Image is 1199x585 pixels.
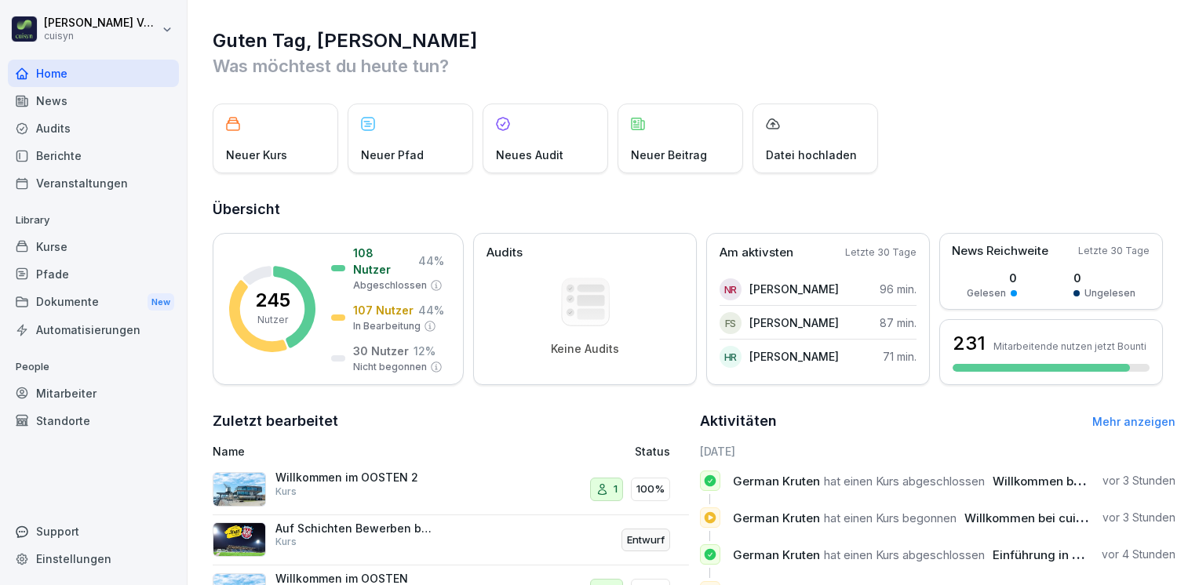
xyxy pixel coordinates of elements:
p: 12 % [414,343,436,359]
p: Keine Audits [551,342,619,356]
span: Willkommen bei cuisyn [964,511,1096,525]
div: Dokumente [8,288,179,317]
a: Veranstaltungen [8,169,179,197]
div: New [148,293,174,311]
p: 71 min. [883,348,917,365]
p: 245 [255,291,290,310]
p: 30 Nutzer [353,343,409,359]
a: Standorte [8,407,179,434]
div: NR [720,278,742,300]
p: Am aktivsten [720,244,793,262]
span: Einführung in die cuisyn-Cards [993,547,1171,562]
span: German Kruten [733,474,820,489]
div: Support [8,518,179,545]
img: vko4dyk4lnfa1fwbu5ui5jwj.png [213,522,266,557]
a: Pfade [8,260,179,288]
p: Gelesen [967,286,1006,300]
h2: Übersicht [213,198,1175,220]
h2: Aktivitäten [700,410,777,432]
p: Letzte 30 Tage [1078,244,1150,258]
a: Home [8,60,179,87]
a: Automatisierungen [8,316,179,343]
p: Name [213,443,505,460]
div: FS [720,312,742,334]
span: hat einen Kurs begonnen [824,511,957,525]
img: ix1ykoc2zihs2snthutkekki.png [213,472,266,507]
span: German Kruten [733,547,820,562]
p: Entwurf [627,532,665,548]
p: 100% [636,481,665,497]
a: Auf Schichten Bewerben beim FSV in der E2N App!KursEntwurf [213,515,689,566]
p: 87 min. [880,314,917,331]
p: 44 % [418,253,444,269]
p: [PERSON_NAME] [749,348,839,365]
p: 108 Nutzer [353,245,414,278]
span: German Kruten [733,511,820,525]
a: Einstellungen [8,545,179,572]
p: vor 3 Stunden [1102,510,1175,525]
h1: Guten Tag, [PERSON_NAME] [213,28,1175,53]
a: DokumenteNew [8,288,179,317]
p: Status [635,443,670,460]
p: 0 [967,270,1017,286]
p: [PERSON_NAME] [749,314,839,331]
p: Neuer Beitrag [631,147,707,163]
a: Willkommen im OOSTEN 2Kurs1100% [213,464,689,515]
p: Datei hochladen [766,147,857,163]
span: hat einen Kurs abgeschlossen [824,547,985,562]
p: Ungelesen [1084,286,1135,300]
p: Neues Audit [496,147,563,163]
p: Kurs [275,535,297,549]
p: Audits [487,244,523,262]
p: 1 [614,481,618,497]
a: Berichte [8,142,179,169]
p: 44 % [418,302,444,318]
span: Willkommen bei cuisyn [993,474,1124,489]
a: News [8,87,179,114]
div: HR [720,346,742,368]
a: Mitarbeiter [8,380,179,407]
p: 0 [1073,270,1135,286]
h3: 231 [953,330,986,357]
p: Kurs [275,485,297,499]
p: [PERSON_NAME] [749,281,839,297]
p: Mitarbeitende nutzen jetzt Bounti [993,340,1146,352]
p: cuisyn [44,31,159,42]
p: Nutzer [257,313,288,327]
p: Auf Schichten Bewerben beim FSV in der E2N App! [275,521,432,536]
p: In Bearbeitung [353,319,421,333]
p: Library [8,208,179,233]
p: vor 4 Stunden [1102,547,1175,562]
p: People [8,354,179,380]
p: [PERSON_NAME] Völsch [44,16,159,30]
p: 96 min. [880,281,917,297]
p: Letzte 30 Tage [845,245,917,260]
a: Mehr anzeigen [1092,415,1175,428]
a: Audits [8,114,179,142]
p: vor 3 Stunden [1102,473,1175,489]
h6: [DATE] [700,443,1176,460]
a: Kurse [8,233,179,260]
p: 107 Nutzer [353,302,414,318]
h2: Zuletzt bearbeitet [213,410,689,432]
span: hat einen Kurs abgeschlossen [824,474,985,489]
p: Abgeschlossen [353,278,427,292]
p: Willkommen im OOSTEN 2 [275,471,432,485]
p: Was möchtest du heute tun? [213,53,1175,78]
p: Neuer Kurs [226,147,287,163]
p: Nicht begonnen [353,360,427,374]
p: Neuer Pfad [361,147,424,163]
p: News Reichweite [952,242,1048,260]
